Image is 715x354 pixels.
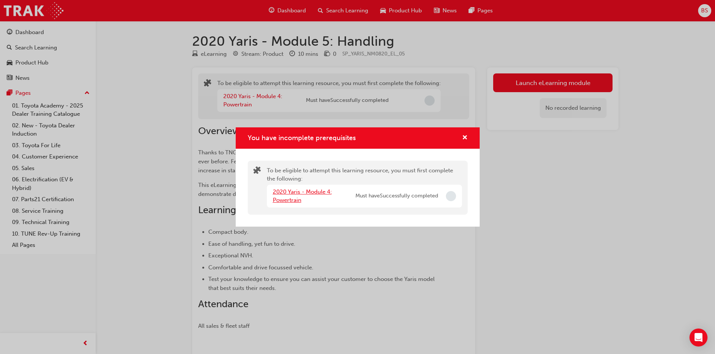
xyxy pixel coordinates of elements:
div: You have incomplete prerequisites [236,127,480,227]
div: To be eligible to attempt this learning resource, you must first complete the following: [267,166,462,209]
span: cross-icon [462,135,468,142]
span: puzzle-icon [253,167,261,176]
a: 2020 Yaris - Module 4: Powertrain [273,188,332,204]
span: You have incomplete prerequisites [248,134,356,142]
div: Open Intercom Messenger [689,329,707,347]
span: Must have Successfully completed [355,192,438,200]
span: Incomplete [446,191,456,201]
button: cross-icon [462,133,468,143]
